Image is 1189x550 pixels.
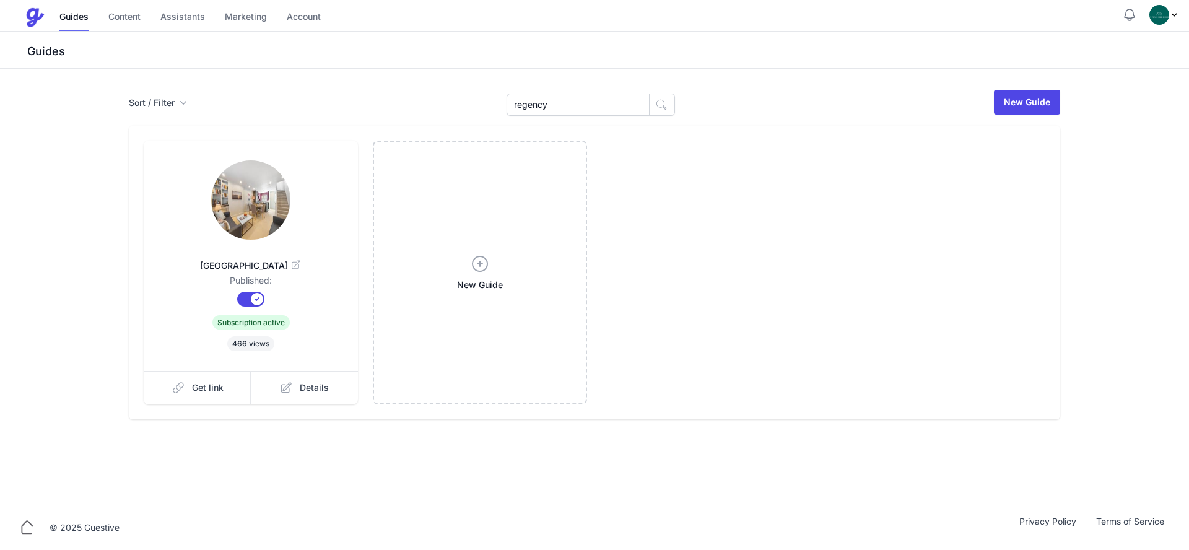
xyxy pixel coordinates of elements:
[144,371,251,404] a: Get link
[507,94,650,116] input: Search Guides
[50,522,120,534] div: © 2025 Guestive
[457,279,503,291] span: New Guide
[251,371,358,404] a: Details
[163,260,338,272] span: [GEOGRAPHIC_DATA]
[1086,515,1174,540] a: Terms of Service
[211,160,290,240] img: uvcqv6n6gb2fydhuftzp0jcwc20i
[129,97,187,109] button: Sort / Filter
[163,245,338,274] a: [GEOGRAPHIC_DATA]
[163,274,338,292] dd: Published:
[300,382,329,394] span: Details
[994,90,1060,115] a: New Guide
[373,141,587,404] a: New Guide
[192,382,224,394] span: Get link
[108,4,141,31] a: Content
[25,44,1189,59] h3: Guides
[225,4,267,31] a: Marketing
[160,4,205,31] a: Assistants
[1009,515,1086,540] a: Privacy Policy
[1149,5,1179,25] div: Profile Menu
[1149,5,1169,25] img: oovs19i4we9w73xo0bfpgswpi0cd
[227,336,274,351] span: 466 views
[1122,7,1137,22] button: Notifications
[59,4,89,31] a: Guides
[25,7,45,27] img: Guestive Guides
[287,4,321,31] a: Account
[212,315,290,330] span: Subscription active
